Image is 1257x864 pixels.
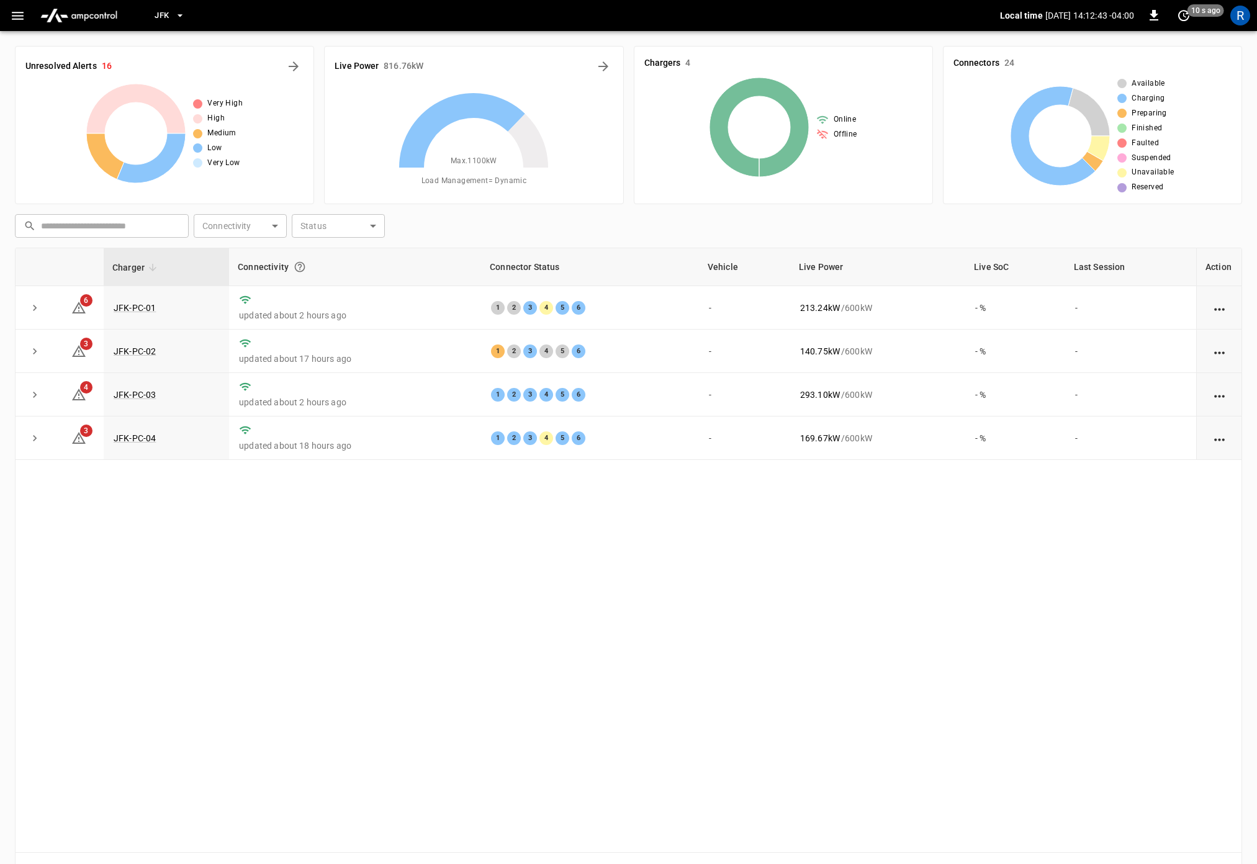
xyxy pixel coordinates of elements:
th: Last Session [1065,248,1196,286]
h6: 24 [1004,56,1014,70]
span: Reserved [1132,181,1163,194]
div: 5 [556,344,569,358]
div: 4 [539,431,553,445]
th: Action [1196,248,1241,286]
p: Local time [1000,9,1043,22]
div: 1 [491,388,505,402]
a: JFK-PC-02 [114,346,156,356]
span: Faulted [1132,137,1159,150]
span: Unavailable [1132,166,1174,179]
th: Connector Status [481,248,699,286]
h6: Live Power [335,60,379,73]
td: - [699,416,790,460]
button: expand row [25,299,44,317]
div: Connectivity [238,256,472,278]
p: updated about 2 hours ago [239,396,471,408]
span: Online [834,114,856,126]
div: 1 [491,431,505,445]
button: expand row [25,385,44,404]
a: JFK-PC-04 [114,433,156,443]
div: / 600 kW [800,302,955,314]
td: - % [965,416,1065,460]
td: - % [965,373,1065,416]
span: 4 [80,381,92,394]
div: 4 [539,301,553,315]
a: JFK-PC-03 [114,390,156,400]
div: 4 [539,344,553,358]
button: Energy Overview [593,56,613,76]
div: 4 [539,388,553,402]
td: - [1065,373,1196,416]
p: 169.67 kW [800,432,840,444]
div: 6 [572,344,585,358]
span: Finished [1132,122,1162,135]
span: Charging [1132,92,1165,105]
div: 2 [507,301,521,315]
h6: 16 [102,60,112,73]
td: - [1065,330,1196,373]
a: 3 [71,345,86,355]
button: set refresh interval [1174,6,1194,25]
div: 6 [572,431,585,445]
h6: Connectors [953,56,999,70]
span: Load Management = Dynamic [421,175,527,187]
p: updated about 18 hours ago [239,439,471,452]
div: 5 [556,301,569,315]
div: / 600 kW [800,432,955,444]
div: / 600 kW [800,389,955,401]
span: Low [207,142,222,155]
div: profile-icon [1230,6,1250,25]
td: - % [965,286,1065,330]
h6: 4 [685,56,690,70]
p: 140.75 kW [800,345,840,358]
button: Connection between the charger and our software. [289,256,311,278]
span: High [207,112,225,125]
div: 2 [507,388,521,402]
img: ampcontrol.io logo [35,4,122,27]
span: 3 [80,338,92,350]
td: - [699,330,790,373]
button: All Alerts [284,56,304,76]
td: - [699,286,790,330]
div: 3 [523,344,537,358]
div: 6 [572,301,585,315]
p: updated about 17 hours ago [239,353,471,365]
th: Vehicle [699,248,790,286]
div: 5 [556,431,569,445]
span: Very High [207,97,243,110]
h6: Unresolved Alerts [25,60,97,73]
div: 6 [572,388,585,402]
h6: Chargers [644,56,681,70]
h6: 816.76 kW [384,60,423,73]
div: 1 [491,344,505,358]
div: 1 [491,301,505,315]
span: Preparing [1132,107,1167,120]
span: JFK [155,9,169,23]
button: expand row [25,342,44,361]
td: - [1065,416,1196,460]
div: 5 [556,388,569,402]
p: 293.10 kW [800,389,840,401]
div: 3 [523,301,537,315]
td: - [1065,286,1196,330]
span: Very Low [207,157,240,169]
div: action cell options [1212,302,1227,314]
div: action cell options [1212,432,1227,444]
span: 10 s ago [1187,4,1224,17]
div: 2 [507,431,521,445]
span: 6 [80,294,92,307]
span: Suspended [1132,152,1171,164]
td: - [699,373,790,416]
span: Charger [112,260,161,275]
th: Live Power [790,248,965,286]
div: 3 [523,431,537,445]
a: 3 [71,433,86,443]
td: - % [965,330,1065,373]
a: 4 [71,389,86,399]
div: / 600 kW [800,345,955,358]
a: 6 [71,302,86,312]
p: [DATE] 14:12:43 -04:00 [1045,9,1134,22]
p: updated about 2 hours ago [239,309,471,322]
button: expand row [25,429,44,448]
span: 3 [80,425,92,437]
